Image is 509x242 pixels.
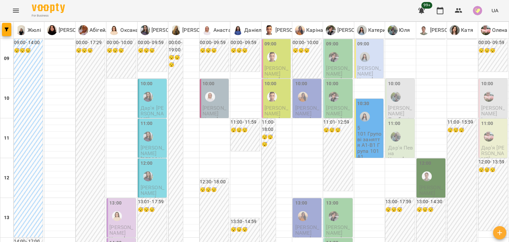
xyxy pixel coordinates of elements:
[388,80,400,88] label: 10:00
[388,145,413,156] span: Дар'я Певна
[8,3,24,19] button: Menu
[326,65,350,77] span: [PERSON_NAME]
[109,200,122,207] label: 13:00
[326,224,350,236] span: [PERSON_NAME]
[233,25,243,35] img: Д
[200,186,229,194] h6: 😴😴😴
[141,156,165,168] p: [PERSON_NAME]
[205,92,215,102] img: Анастасія
[76,39,105,46] h6: 00:00 - 17:29
[388,120,400,127] label: 11:00
[293,47,321,54] h6: 😴😴😴
[138,39,167,46] h6: 00:00 - 09:59
[143,132,153,142] img: Юлія
[357,100,369,107] label: 10:30
[212,26,238,34] p: Анастасія
[479,158,507,166] h6: 12:00 - 13:59
[264,25,315,35] div: Михайло
[295,117,320,140] p: Урок французької з [PERSON_NAME]
[47,25,98,35] a: О [PERSON_NAME]
[326,117,351,140] p: Урок французької з [PERSON_NAME]
[484,92,494,102] img: Олена
[419,25,470,35] div: Андрій
[429,26,470,34] p: [PERSON_NAME]
[119,26,139,34] p: Оксана
[479,166,507,174] h6: 😴😴😴
[264,65,288,77] span: [PERSON_NAME]
[16,25,41,35] a: Ж Жюлі
[295,25,323,35] a: К Каріна
[398,26,410,34] p: Юля
[481,25,508,35] div: Олена
[326,80,338,88] label: 10:00
[16,25,41,35] div: Жюлі
[140,25,150,35] img: Ю
[473,6,482,15] img: 87ef57ba3f44b7d6f536a27bb1c83c9e.png
[107,47,136,54] h6: 😴😴😴
[109,25,139,35] div: Оксана
[326,77,351,100] p: Урок французької з [PERSON_NAME]
[295,224,319,236] span: [PERSON_NAME]
[305,26,323,34] p: Каріна
[143,171,153,181] img: Юлія
[295,105,319,117] span: [PERSON_NAME]
[4,95,9,102] h6: 10
[231,127,259,134] h6: 😴😴😴
[481,145,504,162] span: Дар'я [PERSON_NAME]
[107,39,136,46] h6: 00:00 - 10:00
[78,25,88,35] img: А
[141,196,165,219] p: Урок французької з [PERSON_NAME]
[326,25,377,35] a: М [PERSON_NAME]
[391,132,401,142] img: Юля
[181,26,222,34] p: [PERSON_NAME]
[109,25,119,35] img: О
[298,211,308,221] img: Каріна
[326,25,336,35] img: М
[202,25,238,35] a: А Анастасія
[112,211,122,221] img: Оксана
[419,25,429,35] img: А
[357,25,392,35] a: К Катерина
[295,25,323,35] div: Каріна
[447,119,476,126] h6: 11:00 - 15:59
[78,25,108,35] a: А Абігейл
[419,196,444,219] p: Урок французької з [PERSON_NAME]
[388,25,410,35] a: Ю Юля
[4,214,9,221] h6: 13
[422,171,432,181] img: Андрій
[200,39,229,46] h6: 00:00 - 09:59
[491,26,508,34] p: Олена
[171,25,222,35] div: Марина
[417,198,445,206] h6: 13:00 - 14:30
[388,25,398,35] img: Ю
[109,25,139,35] a: О Оксана
[231,47,259,54] h6: 😴😴😴
[138,206,167,213] h6: 😴😴😴
[4,135,9,142] h6: 11
[326,105,350,117] span: [PERSON_NAME]
[357,25,392,35] div: Катерина
[419,160,431,167] label: 12:00
[491,7,498,14] span: UA
[202,105,226,117] span: [PERSON_NAME]
[357,131,382,159] p: 101 Групові заняття А1-В1 Група 101 А1
[422,2,432,9] span: 99+
[233,25,264,35] div: Даніела
[231,218,259,225] h6: 13:30 - 14:59
[243,26,264,34] p: Даніела
[489,4,501,17] button: UA
[295,200,308,207] label: 13:00
[329,92,339,102] div: Микита
[109,224,133,236] span: [PERSON_NAME]
[419,184,443,196] span: [PERSON_NAME]
[357,125,382,131] p: 5
[47,25,57,35] img: О
[357,77,382,100] p: Урок французької з [PERSON_NAME]
[202,25,238,35] div: Анастасія
[326,40,338,48] label: 09:00
[140,25,192,35] div: Юлія
[150,26,192,34] p: [PERSON_NAME]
